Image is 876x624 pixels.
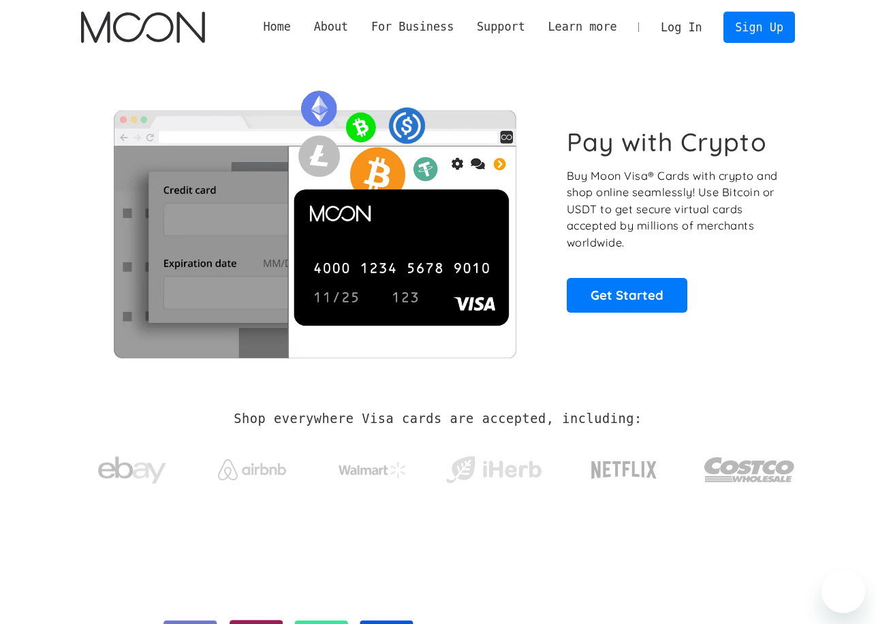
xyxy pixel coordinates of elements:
[339,462,407,478] img: Walmart
[234,411,642,426] h2: Shop everywhere Visa cards are accepted, including:
[252,18,302,35] a: Home
[704,444,795,495] img: Costco
[81,81,548,358] img: Moon Cards let you spend your crypto anywhere Visa is accepted.
[218,459,286,480] img: Airbnb
[443,439,544,495] a: iHerb
[704,431,795,502] a: Costco
[567,168,780,251] p: Buy Moon Visa® Cards with crypto and shop online seamlessly! Use Bitcoin or USDT to get secure vi...
[360,18,465,35] div: For Business
[98,449,166,492] img: ebay
[443,452,544,488] img: iHerb
[371,18,454,35] div: For Business
[302,18,360,35] div: About
[567,278,687,312] a: Get Started
[314,18,349,35] div: About
[537,18,629,35] div: Learn more
[567,127,767,157] h1: Pay with Crypto
[322,448,424,485] a: Walmart
[465,18,536,35] div: Support
[563,439,685,494] a: Netflix
[81,435,183,499] a: ebay
[548,18,616,35] div: Learn more
[477,18,525,35] div: Support
[81,12,204,43] img: Moon Logo
[723,12,794,42] a: Sign Up
[590,453,658,487] img: Netflix
[81,12,204,43] a: home
[649,12,713,42] a: Log In
[202,446,303,487] a: Airbnb
[822,570,865,613] iframe: Button to launch messaging window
